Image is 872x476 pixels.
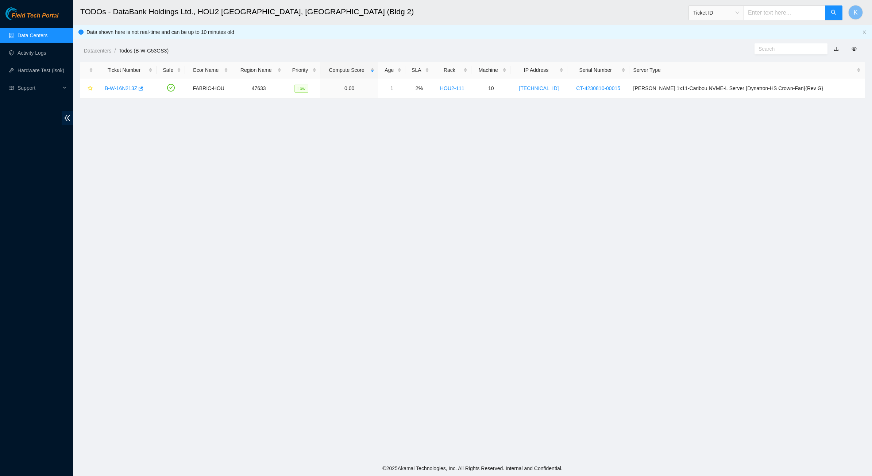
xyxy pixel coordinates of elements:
td: 0.00 [320,78,379,98]
span: K [854,8,858,17]
a: CT-4230810-00015 [576,85,620,91]
span: Low [294,85,308,93]
input: Enter text here... [744,5,825,20]
td: 47633 [232,78,285,98]
span: Ticket ID [693,7,739,18]
footer: © 2025 Akamai Technologies, Inc. All Rights Reserved. Internal and Confidential. [73,461,872,476]
td: 1 [378,78,405,98]
a: download [834,46,839,52]
a: B-W-16N213Z [105,85,137,91]
span: Support [18,81,61,95]
span: check-circle [167,84,175,92]
a: Todos (B-W-G53GS3) [119,48,169,54]
button: close [862,30,867,35]
span: star [88,86,93,92]
span: / [114,48,116,54]
span: search [831,9,837,16]
span: double-left [62,111,73,125]
button: star [84,82,93,94]
a: Activity Logs [18,50,46,56]
a: [TECHNICAL_ID] [519,85,559,91]
span: close [862,30,867,34]
td: [PERSON_NAME] 1x11-Caribou NVME-L Server {Dynatron-HS Crown-Fan}{Rev G} [629,78,865,98]
input: Search [759,45,818,53]
span: Field Tech Portal [12,12,58,19]
td: 2% [405,78,433,98]
button: K [848,5,863,20]
td: 10 [471,78,510,98]
button: search [825,5,842,20]
img: Akamai Technologies [5,7,37,20]
a: Data Centers [18,32,47,38]
td: FABRIC-HOU [185,78,232,98]
a: HOU2-111 [440,85,464,91]
span: read [9,85,14,90]
span: eye [852,46,857,51]
a: Hardware Test (isok) [18,67,64,73]
a: Akamai TechnologiesField Tech Portal [5,13,58,23]
a: Datacenters [84,48,111,54]
button: download [828,43,844,55]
